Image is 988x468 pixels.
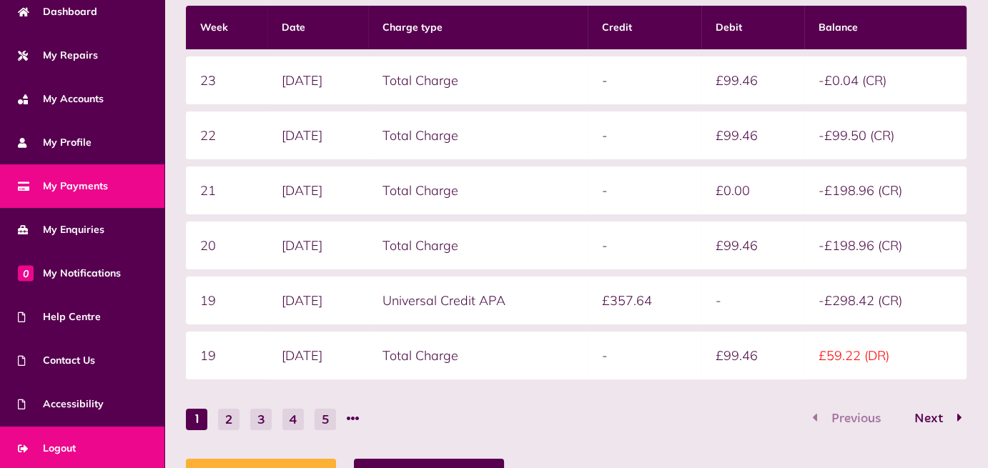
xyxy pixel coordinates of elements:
td: -£99.50 (CR) [804,111,967,159]
td: £59.22 (DR) [804,332,967,379]
td: £99.46 [701,56,804,104]
th: Charge type [368,6,588,49]
td: [DATE] [267,332,367,379]
td: £99.46 [701,111,804,159]
td: -£0.04 (CR) [804,56,967,104]
span: 0 [18,265,34,281]
td: £0.00 [701,166,804,214]
td: 23 [186,56,267,104]
button: Go to page 5 [315,409,336,430]
td: 21 [186,166,267,214]
td: - [588,332,701,379]
td: £357.64 [588,277,701,324]
td: - [701,277,804,324]
th: Date [267,6,367,49]
td: -£198.96 (CR) [804,166,967,214]
td: [DATE] [267,166,367,214]
td: £99.46 [701,332,804,379]
td: -£198.96 (CR) [804,221,967,269]
td: £99.46 [701,221,804,269]
button: Go to page 3 [250,409,272,430]
button: Go to page 4 [282,409,304,430]
td: - [588,221,701,269]
span: My Repairs [18,48,98,63]
th: Credit [588,6,701,49]
td: Total Charge [368,332,588,379]
span: My Payments [18,179,108,194]
td: -£298.42 (CR) [804,277,967,324]
td: - [588,166,701,214]
td: Total Charge [368,166,588,214]
td: [DATE] [267,221,367,269]
span: Logout [18,441,76,456]
td: Total Charge [368,56,588,104]
td: [DATE] [267,56,367,104]
td: 22 [186,111,267,159]
td: [DATE] [267,111,367,159]
td: 20 [186,221,267,269]
span: Dashboard [18,4,97,19]
span: My Enquiries [18,222,104,237]
th: Week [186,6,267,49]
button: Go to page 2 [899,409,967,429]
button: Go to page 2 [218,409,239,430]
span: Help Centre [18,309,101,324]
td: Universal Credit APA [368,277,588,324]
td: - [588,56,701,104]
td: [DATE] [267,277,367,324]
span: My Accounts [18,91,104,106]
th: Debit [701,6,804,49]
td: Total Charge [368,111,588,159]
span: Next [904,412,954,425]
td: 19 [186,332,267,379]
span: Contact Us [18,353,95,368]
th: Balance [804,6,967,49]
span: My Profile [18,135,92,150]
td: - [588,111,701,159]
span: Accessibility [18,397,104,412]
td: Total Charge [368,221,588,269]
span: My Notifications [18,266,121,281]
td: 19 [186,277,267,324]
